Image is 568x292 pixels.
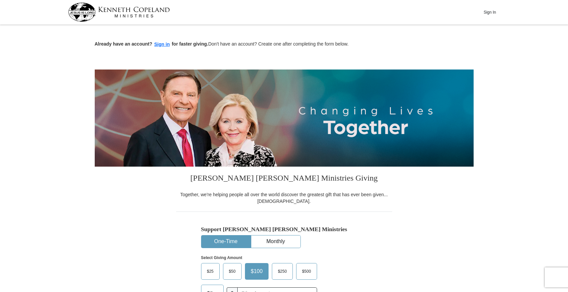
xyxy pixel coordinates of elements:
[204,266,217,276] span: $25
[275,266,290,276] span: $250
[251,235,300,248] button: Monthly
[95,41,474,48] p: Don't have an account? Create one after completing the form below.
[480,7,500,17] button: Sign In
[226,266,239,276] span: $50
[248,266,266,276] span: $100
[201,255,242,260] strong: Select Giving Amount
[152,41,172,48] button: Sign in
[95,41,208,47] strong: Already have an account? for faster giving.
[68,3,170,22] img: kcm-header-logo.svg
[176,191,392,205] div: Together, we're helping people all over the world discover the greatest gift that has ever been g...
[201,226,367,233] h5: Support [PERSON_NAME] [PERSON_NAME] Ministries
[299,266,314,276] span: $500
[201,235,251,248] button: One-Time
[176,167,392,191] h3: [PERSON_NAME] [PERSON_NAME] Ministries Giving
